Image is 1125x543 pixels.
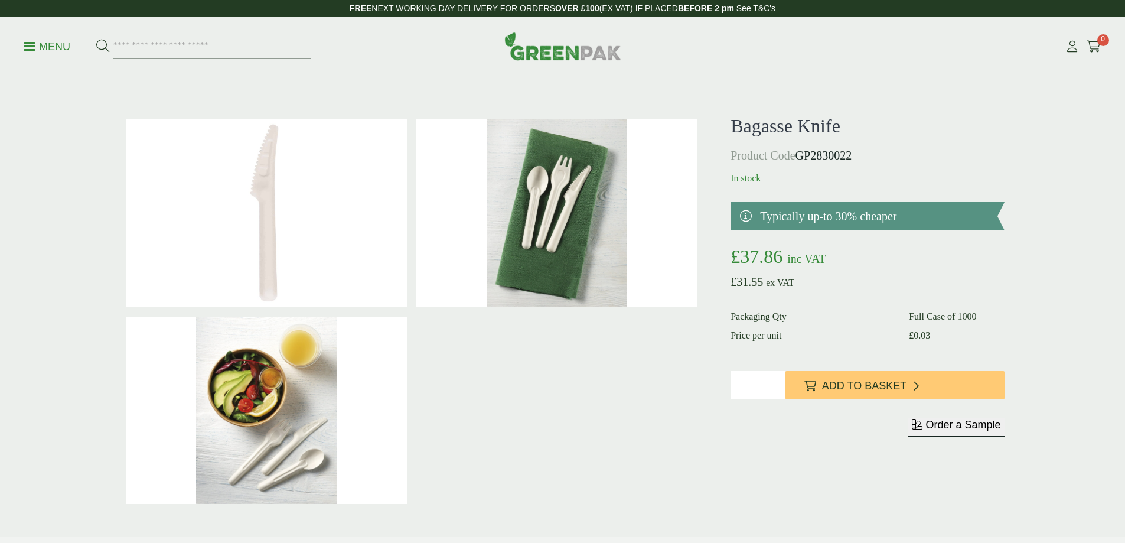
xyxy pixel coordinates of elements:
i: My Account [1065,41,1080,53]
bdi: 37.86 [731,246,782,267]
img: Bagasse Knife [126,119,407,307]
span: inc VAT [787,252,826,265]
span: Add to Basket [822,380,906,393]
button: Order a Sample [908,418,1004,437]
span: ex VAT [766,278,794,288]
strong: FREE [350,4,371,13]
i: Cart [1087,41,1101,53]
a: See T&C's [736,4,775,13]
span: Order a Sample [925,419,1000,431]
dt: Packaging Qty [731,310,895,324]
span: £ [909,330,914,340]
h1: Bagasse Knife [731,115,1004,137]
p: GP2830022 [731,147,1004,164]
span: £ [731,275,736,288]
p: Menu [24,40,70,54]
img: GreenPak Supplies [504,32,621,60]
img: 161_162_163_brown Pot Salad_rgb [126,317,407,505]
span: £ [731,246,740,267]
dt: Price per unit [731,329,895,343]
a: 0 [1087,38,1101,56]
img: 161 162 163_on Cotton_napkin_rgb [416,119,697,307]
span: Product Code [731,149,795,162]
bdi: 0.03 [909,330,930,340]
span: 0 [1097,34,1109,46]
strong: OVER £100 [555,4,599,13]
bdi: 31.55 [731,275,763,288]
p: In stock [731,171,1004,186]
dd: Full Case of 1000 [909,310,1004,324]
button: Add to Basket [785,371,1005,399]
strong: BEFORE 2 pm [678,4,734,13]
a: Menu [24,40,70,51]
